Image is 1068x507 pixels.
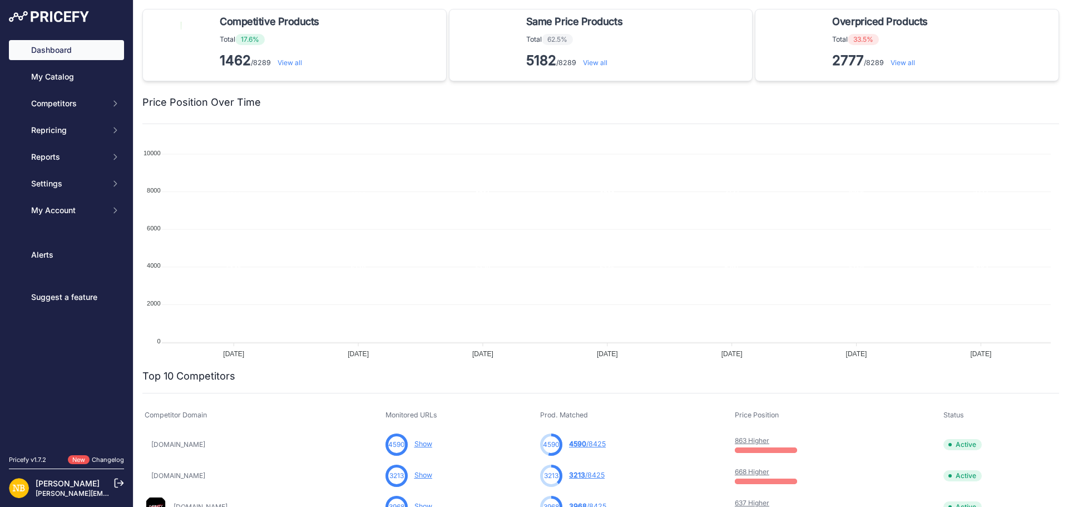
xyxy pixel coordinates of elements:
tspan: 8000 [147,187,160,194]
span: Competitive Products [220,14,319,29]
tspan: [DATE] [846,350,867,358]
span: Competitor Domain [145,411,207,419]
button: Reports [9,147,124,167]
a: View all [891,58,915,67]
span: Reports [31,151,104,163]
span: 62.5% [542,34,573,45]
span: Active [943,439,982,450]
span: My Account [31,205,104,216]
button: My Account [9,200,124,220]
strong: 1462 [220,52,251,68]
button: Repricing [9,120,124,140]
div: Pricefy v1.7.2 [9,455,46,465]
span: 3213 [569,471,585,479]
h2: Top 10 Competitors [142,368,235,384]
span: Settings [31,178,104,189]
tspan: [DATE] [970,350,991,358]
tspan: [DATE] [472,350,493,358]
a: [DOMAIN_NAME] [151,440,205,449]
p: Total [832,34,932,45]
p: Total [220,34,324,45]
a: Changelog [92,456,124,464]
p: Total [526,34,627,45]
tspan: [DATE] [721,350,743,358]
strong: 5182 [526,52,556,68]
span: 4590 [543,440,560,450]
span: Active [943,470,982,481]
span: Overpriced Products [832,14,927,29]
tspan: 10000 [144,150,161,156]
span: 17.6% [235,34,265,45]
a: 668 Higher [735,467,769,476]
span: 3213 [389,471,404,481]
tspan: 0 [157,338,160,344]
a: Suggest a feature [9,287,124,307]
a: Show [414,471,432,479]
tspan: [DATE] [223,350,244,358]
a: 4590/8425 [569,440,606,448]
nav: Sidebar [9,40,124,442]
p: /8289 [832,52,932,70]
p: /8289 [220,52,324,70]
button: Settings [9,174,124,194]
tspan: [DATE] [597,350,618,358]
span: Monitored URLs [385,411,437,419]
a: 3213/8425 [569,471,605,479]
span: Price Position [735,411,779,419]
a: View all [278,58,302,67]
span: 4590 [569,440,586,448]
span: Prod. Matched [540,411,588,419]
a: 863 Higher [735,436,769,445]
a: [DOMAIN_NAME] [151,471,205,480]
h2: Price Position Over Time [142,95,261,110]
button: Competitors [9,93,124,114]
span: 3213 [544,471,558,481]
a: Alerts [9,245,124,265]
strong: 2777 [832,52,864,68]
span: Competitors [31,98,104,109]
a: [PERSON_NAME][EMAIL_ADDRESS][DOMAIN_NAME] [36,489,207,498]
a: [PERSON_NAME] [36,479,100,488]
span: Repricing [31,125,104,136]
span: Same Price Products [526,14,622,29]
tspan: 6000 [147,225,160,232]
a: Show [414,440,432,448]
a: Dashboard [9,40,124,60]
img: Pricefy Logo [9,11,89,22]
p: /8289 [526,52,627,70]
a: My Catalog [9,67,124,87]
span: 4590 [388,440,405,450]
tspan: 2000 [147,300,160,307]
tspan: 4000 [147,262,160,269]
span: Status [943,411,964,419]
a: View all [583,58,607,67]
span: 33.5% [848,34,879,45]
tspan: [DATE] [348,350,369,358]
a: 637 Higher [735,499,769,507]
span: New [68,455,90,465]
